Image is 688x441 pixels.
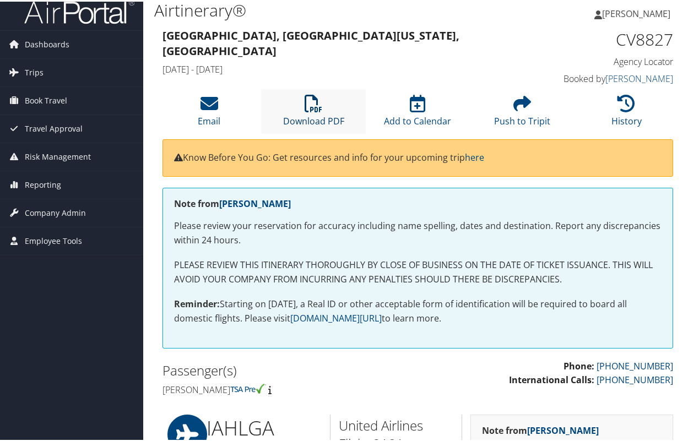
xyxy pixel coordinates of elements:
strong: Note from [482,423,599,435]
strong: Note from [174,196,291,208]
span: Reporting [25,170,61,197]
a: [PHONE_NUMBER] [597,372,673,384]
a: [PHONE_NUMBER] [597,358,673,371]
p: Know Before You Go: Get resources and info for your upcoming trip [174,149,662,164]
span: Travel Approval [25,113,83,141]
strong: Reminder: [174,296,220,308]
h2: Passenger(s) [162,360,410,378]
strong: Phone: [564,358,594,371]
a: History [611,99,642,126]
h1: CV8827 [558,26,673,50]
span: Book Travel [25,85,67,113]
a: [PERSON_NAME] [527,423,599,435]
span: [PERSON_NAME] [602,6,670,18]
p: Please review your reservation for accuracy including name spelling, dates and destination. Repor... [174,217,662,246]
a: Email [198,99,220,126]
a: Add to Calendar [384,99,451,126]
a: [DOMAIN_NAME][URL] [290,311,382,323]
span: Dashboards [25,29,69,57]
h4: Booked by [558,71,673,83]
h4: [PERSON_NAME] [162,382,410,394]
span: Employee Tools [25,226,82,253]
h4: [DATE] - [DATE] [162,62,541,74]
span: Risk Management [25,141,91,169]
strong: [GEOGRAPHIC_DATA], [GEOGRAPHIC_DATA] [US_STATE], [GEOGRAPHIC_DATA] [162,26,459,57]
a: [PERSON_NAME] [219,196,291,208]
p: PLEASE REVIEW THIS ITINERARY THOROUGHLY BY CLOSE OF BUSINESS ON THE DATE OF TICKET ISSUANCE. THIS... [174,257,662,285]
p: Starting on [DATE], a Real ID or other acceptable form of identification will be required to boar... [174,296,662,324]
h4: Agency Locator [558,54,673,66]
h1: IAH LGA [207,413,322,440]
img: tsa-precheck.png [230,382,266,392]
a: Download PDF [283,99,344,126]
a: here [465,150,484,162]
span: Company Admin [25,198,86,225]
a: [PERSON_NAME] [605,71,673,83]
a: Push to Tripit [494,99,550,126]
span: Trips [25,57,44,85]
strong: International Calls: [509,372,594,384]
